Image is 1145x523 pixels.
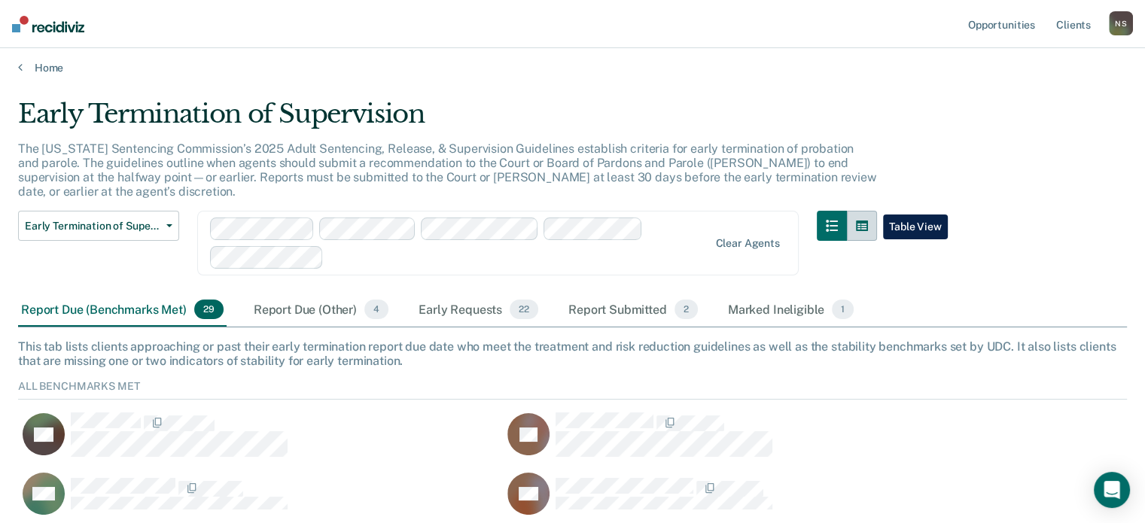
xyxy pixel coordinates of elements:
div: Report Due (Other)4 [251,293,391,327]
button: NS [1109,11,1133,35]
div: Open Intercom Messenger [1094,472,1130,508]
button: Early Termination of Supervision [18,211,179,241]
img: Recidiviz [12,16,84,32]
div: N S [1109,11,1133,35]
span: Early Termination of Supervision [25,220,160,233]
div: All Benchmarks Met [18,380,1127,400]
span: 4 [364,300,388,319]
div: CaseloadOpportunityCell-264968 [18,412,503,472]
span: 2 [675,300,698,319]
p: The [US_STATE] Sentencing Commission’s 2025 Adult Sentencing, Release, & Supervision Guidelines e... [18,141,876,199]
div: Marked Ineligible1 [725,293,857,327]
div: This tab lists clients approaching or past their early termination report due date who meet the t... [18,339,1127,368]
div: Report Due (Benchmarks Met)29 [18,293,227,327]
div: Report Submitted2 [565,293,701,327]
div: Early Termination of Supervision [18,99,877,141]
div: CaseloadOpportunityCell-148256 [503,412,988,472]
span: 29 [194,300,224,319]
a: Home [18,61,1127,74]
span: 22 [510,300,538,319]
span: 1 [832,300,854,319]
div: Early Requests22 [416,293,541,327]
div: Clear agents [715,237,779,250]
